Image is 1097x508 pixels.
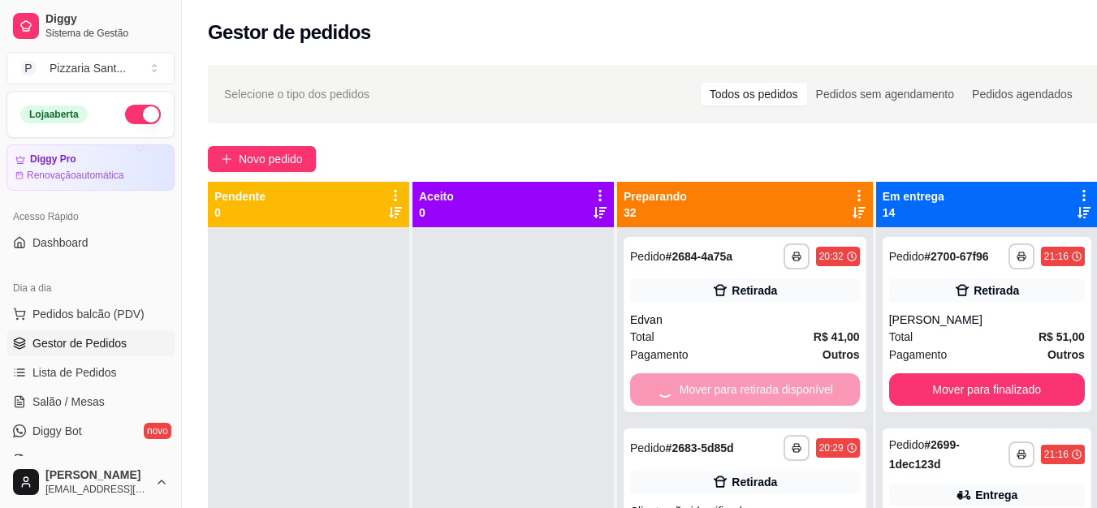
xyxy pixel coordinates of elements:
span: KDS [32,452,56,468]
div: Acesso Rápido [6,204,175,230]
span: P [20,60,37,76]
a: Gestor de Pedidos [6,330,175,356]
p: Em entrega [883,188,944,204]
div: 20:29 [819,441,844,454]
span: Pagamento [889,346,948,364]
div: Pizzaria Sant ... [50,60,126,76]
span: Pedidos balcão (PDV) [32,306,145,322]
span: Pedido [889,438,925,451]
span: Dashboard [32,235,89,251]
strong: Outros [823,348,860,361]
div: Retirada [974,282,1019,299]
div: 21:16 [1044,250,1069,263]
div: 21:16 [1044,448,1069,461]
strong: # 2699-1dec123d [889,438,960,471]
div: Edvan [630,312,860,328]
a: DiggySistema de Gestão [6,6,175,45]
div: Loja aberta [20,105,88,123]
article: Diggy Pro [30,153,76,166]
span: Pedido [889,250,925,263]
span: [EMAIL_ADDRESS][DOMAIN_NAME] [45,483,149,496]
strong: # 2684-4a75a [666,250,733,263]
div: Dia a dia [6,275,175,301]
div: 20:32 [819,250,844,263]
span: Gestor de Pedidos [32,335,127,351]
p: 32 [624,204,687,221]
a: Diggy Botnovo [6,418,175,444]
span: Selecione o tipo dos pedidos [224,85,369,103]
p: Preparando [624,188,687,204]
a: Salão / Mesas [6,389,175,415]
p: Aceito [419,188,454,204]
div: Retirada [732,282,777,299]
h2: Gestor de pedidos [208,19,371,45]
button: Pedidos balcão (PDV) [6,301,175,327]
button: [PERSON_NAME][EMAIL_ADDRESS][DOMAIN_NAME] [6,463,175,502]
span: Pedido [630,250,666,263]
button: Mover para finalizado [889,373,1085,406]
strong: R$ 41,00 [814,330,860,343]
div: Pedidos sem agendamento [807,83,963,105]
button: Select a team [6,52,175,84]
article: Renovação automática [27,169,123,182]
a: KDS [6,447,175,473]
strong: Outros [1047,348,1085,361]
p: 0 [214,204,266,221]
a: Dashboard [6,230,175,256]
strong: # 2700-67f96 [924,250,988,263]
span: Lista de Pedidos [32,364,117,381]
button: Novo pedido [208,146,316,172]
a: Diggy ProRenovaçãoautomática [6,144,175,191]
div: [PERSON_NAME] [889,312,1085,328]
p: 14 [883,204,944,221]
span: Diggy [45,12,168,27]
div: Entrega [975,487,1017,503]
div: Retirada [732,474,777,490]
span: plus [221,153,232,165]
span: Pagamento [630,346,689,364]
div: Todos os pedidos [701,83,807,105]
span: Pedido [630,441,666,454]
span: Sistema de Gestão [45,27,168,40]
p: 0 [419,204,454,221]
span: Diggy Bot [32,423,82,439]
span: Total [889,328,913,346]
span: [PERSON_NAME] [45,468,149,483]
p: Pendente [214,188,266,204]
span: Salão / Mesas [32,394,105,410]
span: Total [630,328,654,346]
strong: R$ 51,00 [1039,330,1085,343]
span: Novo pedido [239,150,303,168]
button: Alterar Status [125,105,161,124]
strong: # 2683-5d85d [666,441,734,454]
a: Lista de Pedidos [6,359,175,385]
div: Pedidos agendados [963,83,1082,105]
